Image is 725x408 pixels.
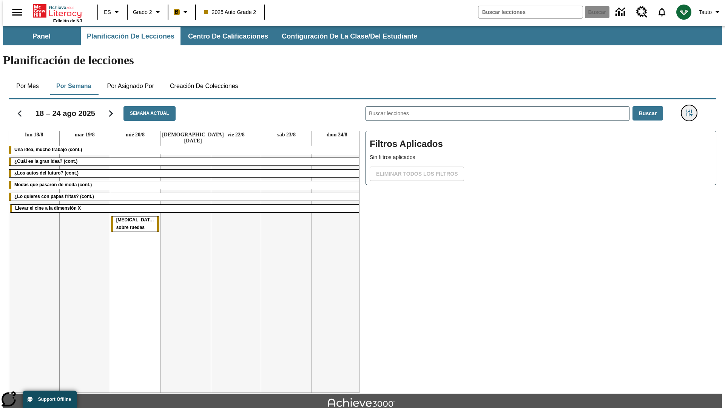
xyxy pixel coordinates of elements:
span: Grado 2 [133,8,152,16]
button: Boost El color de la clase es anaranjado claro. Cambiar el color de la clase. [171,5,193,19]
button: Abrir el menú lateral [6,1,28,23]
div: Buscar [359,96,716,393]
a: 22 de agosto de 2025 [226,131,246,139]
span: Modas que pasaron de moda (cont.) [14,182,92,187]
button: Regresar [10,104,29,123]
a: 20 de agosto de 2025 [124,131,146,139]
span: 2025 Auto Grade 2 [204,8,256,16]
div: Subbarra de navegación [3,27,424,45]
h1: Planificación de lecciones [3,53,722,67]
div: ¿Cuál es la gran idea? (cont.) [9,158,362,165]
h2: 18 – 24 ago 2025 [35,109,95,118]
span: B [175,7,179,17]
a: Centro de información [611,2,632,23]
button: Por semana [50,77,97,95]
span: ¿Lo quieres con papas fritas? (cont.) [14,194,94,199]
button: Panel [4,27,79,45]
button: Grado: Grado 2, Elige un grado [130,5,165,19]
button: Por asignado por [101,77,160,95]
input: Buscar lecciones [366,107,629,121]
button: Menú lateral de filtros [682,105,697,121]
div: Filtros Aplicados [366,131,716,185]
span: Edición de NJ [53,19,82,23]
button: Configuración de la clase/del estudiante [276,27,423,45]
img: avatar image [676,5,691,20]
div: Rayos X sobre ruedas [111,216,160,232]
button: Lenguaje: ES, Selecciona un idioma [100,5,125,19]
a: 23 de agosto de 2025 [276,131,297,139]
a: 19 de agosto de 2025 [73,131,96,139]
span: Llevar el cine a la dimensión X [15,206,81,211]
button: Centro de calificaciones [182,27,274,45]
button: Creación de colecciones [164,77,244,95]
span: Rayos X sobre ruedas [116,217,154,230]
div: Calendario [3,96,359,393]
div: ¿Lo quieres con papas fritas? (cont.) [9,193,362,201]
a: 21 de agosto de 2025 [160,131,225,145]
span: Tauto [699,8,712,16]
h2: Filtros Aplicados [370,135,712,153]
div: ¿Los autos del futuro? (cont.) [9,170,362,177]
div: Subbarra de navegación [3,26,722,45]
a: Notificaciones [652,2,672,22]
p: Sin filtros aplicados [370,153,712,161]
span: Una idea, mucho trabajo (cont.) [14,147,82,152]
div: Llevar el cine a la dimensión X [10,205,361,212]
div: Modas que pasaron de moda (cont.) [9,181,362,189]
div: Una idea, mucho trabajo (cont.) [9,146,362,154]
button: Semana actual [123,106,176,121]
span: ¿Los autos del futuro? (cont.) [14,170,79,176]
button: Buscar [632,106,663,121]
button: Por mes [9,77,46,95]
button: Seguir [101,104,120,123]
button: Perfil/Configuración [696,5,725,19]
a: Portada [33,3,82,19]
a: 24 de agosto de 2025 [325,131,349,139]
div: Portada [33,3,82,23]
button: Support Offline [23,391,77,408]
span: ¿Cuál es la gran idea? (cont.) [14,159,77,164]
button: Escoja un nuevo avatar [672,2,696,22]
span: ES [104,8,111,16]
input: Buscar campo [478,6,583,18]
a: 18 de agosto de 2025 [24,131,45,139]
a: Centro de recursos, Se abrirá en una pestaña nueva. [632,2,652,22]
button: Planificación de lecciones [81,27,180,45]
span: Support Offline [38,397,71,402]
